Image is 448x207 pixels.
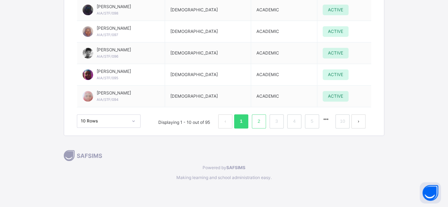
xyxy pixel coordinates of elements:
[251,21,317,42] td: ACADEMIC
[97,76,118,80] span: AIA/STF/095
[328,93,343,99] span: ACTIVE
[97,25,131,31] span: [PERSON_NAME]
[97,11,118,15] span: AIA/STF/098
[270,114,284,128] li: 3
[218,114,232,128] li: 上一页
[64,174,384,181] span: Making learning and school administration easy.
[291,117,297,126] a: 4
[308,117,315,126] a: 5
[351,114,365,128] button: next page
[165,86,251,107] td: [DEMOGRAPHIC_DATA]
[338,117,347,126] a: 10
[351,114,365,128] li: 下一页
[251,86,317,107] td: ACADEMIC
[305,114,319,128] li: 5
[328,28,343,35] span: ACTIVE
[97,68,131,75] span: [PERSON_NAME]
[64,165,384,171] span: Powered by
[97,54,118,58] span: AIA/STF/096
[234,114,248,128] li: 1
[238,117,244,126] a: 1
[64,150,102,161] img: logo-grey.44a801a8ca801b4a15df61c57ba464af.svg
[328,50,343,56] span: ACTIVE
[335,114,350,128] li: 10
[97,90,131,96] span: [PERSON_NAME]
[255,117,262,126] a: 2
[226,165,245,170] b: SAFSIMS
[273,117,280,126] a: 3
[165,21,251,42] td: [DEMOGRAPHIC_DATA]
[97,4,131,10] span: [PERSON_NAME]
[165,64,251,86] td: [DEMOGRAPHIC_DATA]
[251,42,317,64] td: ACADEMIC
[287,114,301,128] li: 4
[153,114,215,128] li: Displaying 1 - 10 out of 95
[97,33,118,37] span: AIA/STF/097
[251,64,317,86] td: ACADEMIC
[97,47,131,53] span: [PERSON_NAME]
[97,97,118,102] span: AIA/STF/094
[81,118,127,124] div: 10 Rows
[218,114,232,128] button: prev page
[165,42,251,64] td: [DEMOGRAPHIC_DATA]
[252,114,266,128] li: 2
[328,7,343,13] span: ACTIVE
[321,114,331,124] li: 向后 5 页
[328,71,343,78] span: ACTIVE
[420,182,441,203] button: Open asap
